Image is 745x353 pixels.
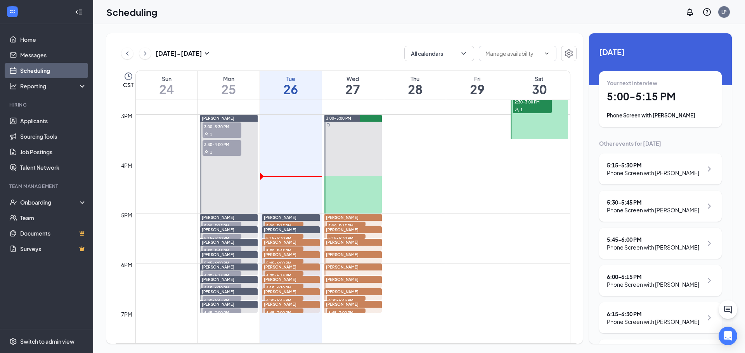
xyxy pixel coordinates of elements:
[404,46,474,61] button: All calendarsChevronDown
[210,150,212,155] span: 1
[327,308,366,316] span: 6:45-7:00 PM
[326,252,359,257] span: [PERSON_NAME]
[702,7,712,17] svg: QuestionInfo
[265,296,303,304] span: 6:30-6:45 PM
[326,277,359,282] span: [PERSON_NAME]
[265,271,303,279] span: 6:00-6:15 PM
[607,161,699,169] div: 5:15 - 5:30 PM
[9,102,85,108] div: Hiring
[265,222,303,229] span: 5:00-5:15 PM
[326,289,359,294] span: [PERSON_NAME]
[322,83,384,96] h1: 27
[607,273,699,281] div: 6:00 - 6:15 PM
[202,227,234,232] span: [PERSON_NAME]
[202,277,234,282] span: [PERSON_NAME]
[20,338,74,345] div: Switch to admin view
[384,71,446,100] a: August 28, 2025
[485,49,541,58] input: Manage availability
[607,236,699,243] div: 5:45 - 6:00 PM
[106,5,158,19] h1: Scheduling
[326,302,359,307] span: [PERSON_NAME]
[203,222,241,229] span: 5:00-5:15 PM
[705,201,714,211] svg: ChevronRight
[120,260,134,269] div: 6pm
[9,82,17,90] svg: Analysis
[265,259,303,267] span: 5:45-6:00 PM
[20,47,87,63] a: Messages
[705,164,714,174] svg: ChevronRight
[20,63,87,78] a: Scheduling
[326,265,359,269] span: [PERSON_NAME]
[721,9,727,15] div: LP
[264,265,296,269] span: [PERSON_NAME]
[20,241,87,257] a: SurveysCrown
[120,310,134,319] div: 7pm
[260,83,322,96] h1: 26
[607,281,699,288] div: Phone Screen with [PERSON_NAME]
[607,79,714,87] div: Your next interview
[198,71,260,100] a: August 25, 2025
[120,161,134,170] div: 4pm
[264,302,296,307] span: [PERSON_NAME]
[719,327,737,345] div: Open Intercom Messenger
[460,50,468,57] svg: ChevronDown
[203,122,241,130] span: 3:00-3:30 PM
[607,243,699,251] div: Phone Screen with [PERSON_NAME]
[515,107,519,112] svg: User
[607,169,699,177] div: Phone Screen with [PERSON_NAME]
[120,112,134,120] div: 3pm
[203,246,241,254] span: 5:30-5:45 PM
[203,140,241,148] span: 3:30-4:00 PM
[156,49,202,58] h3: [DATE] - [DATE]
[384,75,446,83] div: Thu
[260,71,322,100] a: August 26, 2025
[508,83,570,96] h1: 30
[20,144,87,160] a: Job Postings
[513,98,552,105] span: 2:30-3:00 PM
[202,240,234,245] span: [PERSON_NAME]
[202,252,234,257] span: [PERSON_NAME]
[561,46,577,61] button: Settings
[599,139,722,147] div: Other events for [DATE]
[260,75,322,83] div: Tue
[723,305,733,314] svg: ChatActive
[384,83,446,96] h1: 28
[326,215,359,220] span: [PERSON_NAME]
[136,83,198,96] h1: 24
[322,75,384,83] div: Wed
[564,49,573,58] svg: Settings
[719,300,737,319] button: ChatActive
[204,132,209,137] svg: User
[508,71,570,100] a: August 30, 2025
[202,49,211,58] svg: SmallChevronDown
[607,198,699,206] div: 5:30 - 5:45 PM
[20,160,87,175] a: Talent Network
[121,48,133,59] button: ChevronLeft
[508,75,570,83] div: Sat
[265,284,303,291] span: 6:15-6:30 PM
[123,49,131,58] svg: ChevronLeft
[685,7,695,17] svg: Notifications
[203,259,241,267] span: 5:45-6:00 PM
[9,198,17,206] svg: UserCheck
[599,46,722,58] span: [DATE]
[120,211,134,219] div: 5pm
[264,252,296,257] span: [PERSON_NAME]
[327,296,366,304] span: 6:30-6:45 PM
[20,129,87,144] a: Sourcing Tools
[322,71,384,100] a: August 27, 2025
[9,183,85,189] div: Team Management
[203,234,241,242] span: 5:15-5:30 PM
[326,115,351,121] span: 3:00-5:00 PM
[210,132,212,137] span: 1
[202,302,234,307] span: [PERSON_NAME]
[607,310,699,318] div: 6:15 - 6:30 PM
[20,198,80,206] div: Onboarding
[607,90,714,103] h1: 5:00 - 5:15 PM
[9,8,16,15] svg: WorkstreamLogo
[264,277,296,282] span: [PERSON_NAME]
[202,116,234,121] span: [PERSON_NAME]
[75,8,83,16] svg: Collapse
[264,240,296,245] span: [PERSON_NAME]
